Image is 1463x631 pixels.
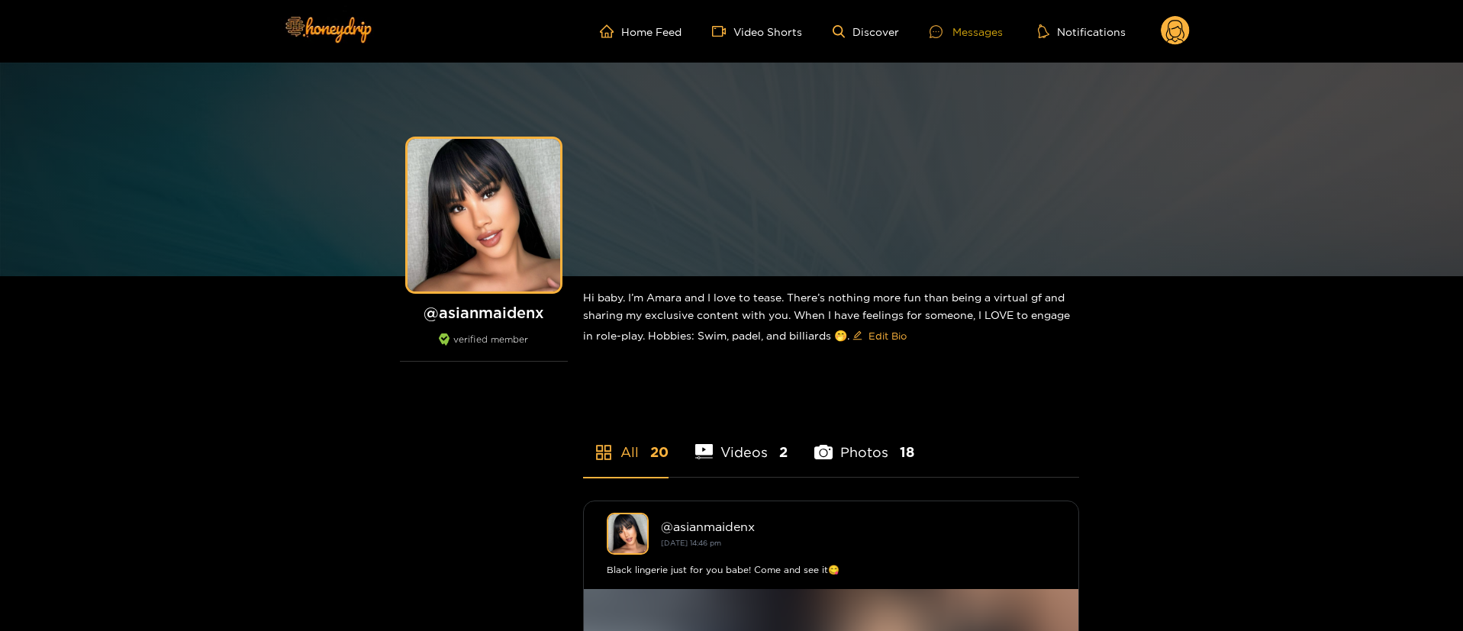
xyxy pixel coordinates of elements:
[661,520,1055,533] div: @ asianmaidenx
[600,24,621,38] span: home
[600,24,682,38] a: Home Feed
[607,513,649,555] img: asianmaidenx
[400,303,568,322] h1: @ asianmaidenx
[779,443,788,462] span: 2
[852,330,862,342] span: edit
[930,23,1003,40] div: Messages
[583,276,1079,360] div: Hi baby. I’m Amara and I love to tease. There’s nothing more fun than being a virtual gf and shar...
[833,25,899,38] a: Discover
[712,24,802,38] a: Video Shorts
[607,562,1055,578] div: Black lingerie just for you babe! Come and see it😋
[583,408,669,477] li: All
[695,408,788,477] li: Videos
[814,408,914,477] li: Photos
[661,539,721,547] small: [DATE] 14:46 pm
[400,333,568,362] div: verified member
[712,24,733,38] span: video-camera
[650,443,669,462] span: 20
[1033,24,1130,39] button: Notifications
[595,443,613,462] span: appstore
[868,328,907,343] span: Edit Bio
[900,443,914,462] span: 18
[849,324,910,348] button: editEdit Bio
